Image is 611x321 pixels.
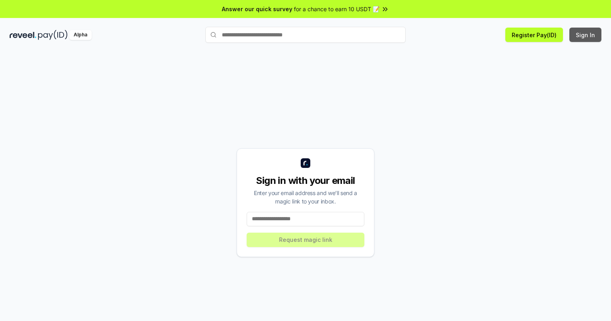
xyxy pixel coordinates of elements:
[569,28,601,42] button: Sign In
[69,30,92,40] div: Alpha
[38,30,68,40] img: pay_id
[301,158,310,168] img: logo_small
[505,28,563,42] button: Register Pay(ID)
[247,189,364,205] div: Enter your email address and we’ll send a magic link to your inbox.
[247,174,364,187] div: Sign in with your email
[294,5,380,13] span: for a chance to earn 10 USDT 📝
[10,30,36,40] img: reveel_dark
[222,5,292,13] span: Answer our quick survey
